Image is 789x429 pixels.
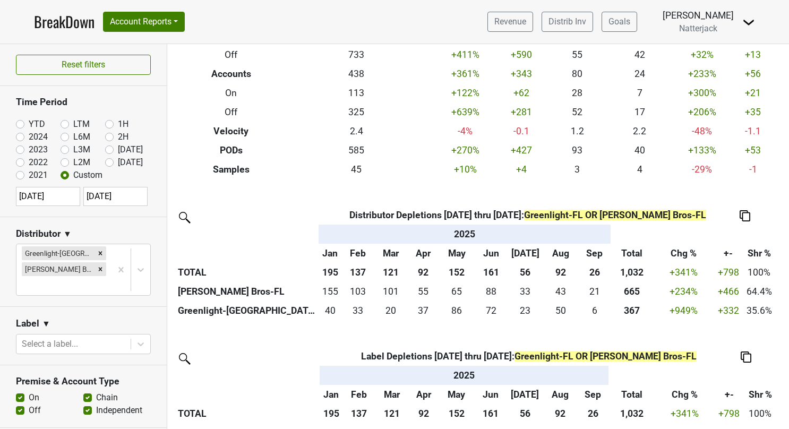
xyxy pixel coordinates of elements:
[29,404,41,417] label: Off
[679,23,717,33] span: Natterjack
[175,301,319,320] th: Greenlight-[GEOGRAPHIC_DATA]
[508,301,544,320] td: 22.83
[496,102,546,122] td: +281
[374,282,408,301] td: 101.39
[474,385,507,404] th: Jun: activate to sort column ascending
[524,210,706,220] span: Greenlight-FL OR [PERSON_NAME] Bros-FL
[410,304,436,318] div: 37
[717,304,740,318] div: +332
[344,285,371,298] div: 103
[608,141,671,160] td: 40
[279,65,434,84] td: 438
[441,285,473,298] div: 65
[743,301,776,320] td: 35.6%
[740,210,750,221] img: Copy to clipboard
[320,366,609,385] th: 2025
[118,118,128,131] label: 1H
[16,187,80,206] input: YYYY-MM-DD
[578,301,611,320] td: 5.67
[507,404,543,423] th: 56
[184,46,279,65] th: Off
[608,46,671,65] td: 42
[543,404,577,423] th: 92
[496,160,546,179] td: +4
[184,84,279,103] th: On
[16,55,151,75] button: Reset filters
[546,285,576,298] div: 43
[434,122,496,141] td: -4 %
[543,385,577,404] th: Aug: activate to sort column ascending
[83,187,148,206] input: YYYY-MM-DD
[29,391,39,404] label: On
[376,304,406,318] div: 20
[184,102,279,122] th: Off
[743,404,777,423] td: 100%
[375,385,409,404] th: Mar: activate to sort column ascending
[95,262,106,276] div: Remove Johnson Bros-FL
[279,122,434,141] td: 2.4
[475,263,508,282] th: 161
[508,263,544,282] th: 56
[608,160,671,179] td: 4
[715,366,743,385] th: &nbsp;: activate to sort column ascending
[320,385,342,404] th: Jan: activate to sort column ascending
[343,347,715,366] th: Label Depletions [DATE] thru [DATE] :
[543,301,578,320] td: 49.67
[279,84,434,103] td: 113
[477,285,504,298] div: 88
[671,102,733,122] td: +206 %
[611,282,653,301] th: 664.650
[546,46,608,65] td: 55
[578,244,611,263] th: Sep: activate to sort column ascending
[175,208,192,225] img: filter
[496,65,546,84] td: +343
[542,12,593,32] a: Distrib Inv
[319,263,341,282] th: 195
[477,304,504,318] div: 72
[733,141,773,160] td: +53
[655,366,715,385] th: &nbsp;: activate to sort column ascending
[184,65,279,84] th: Accounts
[320,404,342,423] th: 195
[611,244,653,263] th: Total
[717,285,740,298] div: +466
[73,131,90,143] label: L6M
[408,404,439,423] th: 92
[408,385,439,404] th: Apr: activate to sort column ascending
[671,160,733,179] td: -29 %
[29,156,48,169] label: 2022
[714,244,743,263] th: +-
[475,282,508,301] td: 88.35
[578,263,611,282] th: 26
[733,122,773,141] td: -1.1
[546,102,608,122] td: 52
[671,84,733,103] td: +300 %
[475,244,508,263] th: Jun: activate to sort column ascending
[343,385,375,404] th: Feb: activate to sort column ascending
[546,160,608,179] td: 3
[671,65,733,84] td: +233 %
[408,301,439,320] td: 37.17
[602,12,637,32] a: Goals
[655,404,715,423] td: +341 %
[434,141,496,160] td: +270 %
[441,304,473,318] div: 86
[613,304,650,318] div: 367
[184,160,279,179] th: Samples
[608,65,671,84] td: 24
[341,282,374,301] td: 103.28
[663,8,734,22] div: [PERSON_NAME]
[608,122,671,141] td: 2.2
[279,141,434,160] td: 585
[743,385,777,404] th: Shr %
[118,143,143,156] label: [DATE]
[175,366,320,385] th: &nbsp;: activate to sort column ascending
[743,244,776,263] th: Shr %
[653,225,714,244] th: &nbsp;: activate to sort column ascending
[29,131,48,143] label: 2024
[543,282,578,301] td: 42.58
[319,301,341,320] td: 40.17
[609,366,655,385] th: &nbsp;: activate to sort column ascending
[22,246,95,260] div: Greenlight-[GEOGRAPHIC_DATA]
[374,263,408,282] th: 121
